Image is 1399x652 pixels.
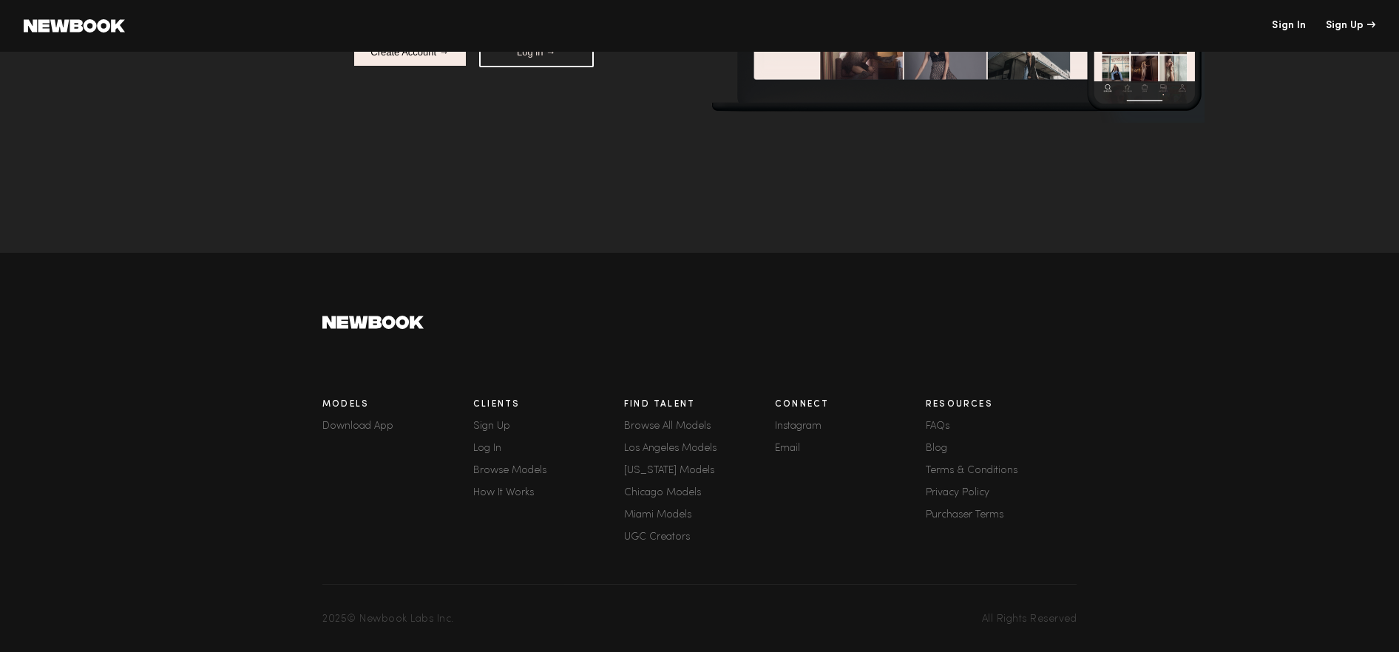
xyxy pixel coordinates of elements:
[982,614,1077,625] span: All Rights Reserved
[1272,21,1306,31] a: Sign In
[322,421,473,432] a: Download App
[473,444,624,454] a: Log In
[624,510,775,520] a: Miami Models
[353,37,467,67] button: Create Account →
[926,488,1077,498] a: Privacy Policy
[473,400,624,410] h3: Clients
[1326,21,1375,31] div: Sign Up
[322,400,473,410] h3: Models
[624,488,775,498] a: Chicago Models
[926,444,1077,454] a: Blog
[473,466,624,476] a: Browse Models
[624,444,775,454] a: Los Angeles Models
[926,466,1077,476] a: Terms & Conditions
[775,444,926,454] a: Email
[775,421,926,432] a: Instagram
[473,488,624,498] a: How It Works
[926,400,1077,410] h3: Resources
[624,532,775,543] a: UGC Creators
[473,421,624,432] div: Sign Up
[322,614,454,625] span: 2025 © Newbook Labs Inc.
[775,400,926,410] h3: Connect
[926,510,1077,520] a: Purchaser Terms
[624,421,775,432] a: Browse All Models
[926,421,1077,432] a: FAQs
[624,400,775,410] h3: Find Talent
[479,37,594,67] button: Log in →
[624,466,775,476] a: [US_STATE] Models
